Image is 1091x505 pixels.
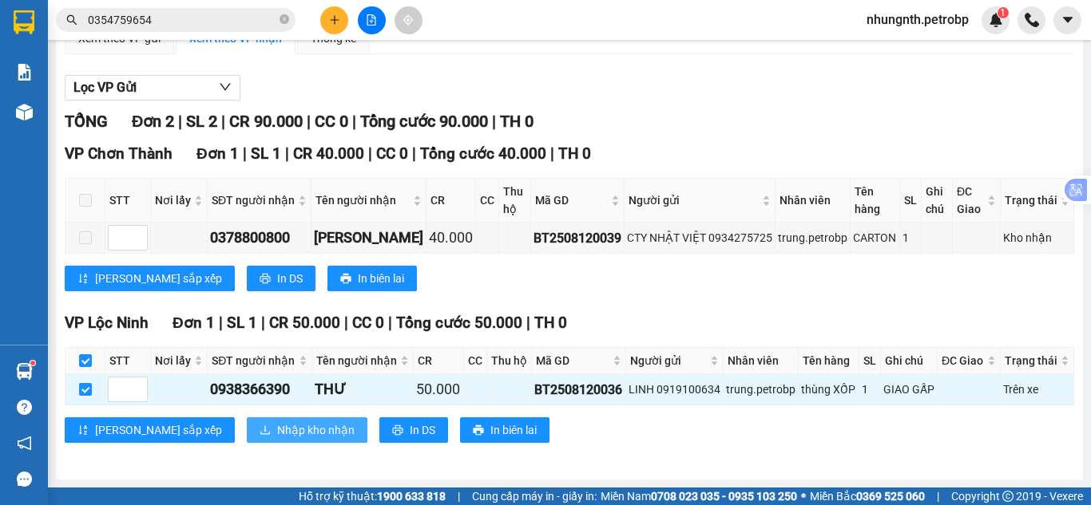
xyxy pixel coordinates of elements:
span: down [219,81,232,93]
img: solution-icon [16,64,33,81]
span: printer [340,273,351,286]
th: Thu hộ [499,179,531,223]
span: | [492,112,496,131]
span: plus [329,14,340,26]
span: | [243,144,247,163]
strong: 1900 633 818 [377,490,446,503]
button: printerIn DS [379,417,448,443]
div: LINH 0919100634 [629,381,721,398]
div: 0938366390 [210,378,309,400]
td: THƯ [312,374,415,405]
div: trung.petrobp [726,381,795,398]
span: file-add [366,14,377,26]
div: 1 [903,229,918,247]
span: In DS [410,421,435,439]
div: Trên xe [1003,381,1071,398]
th: Nhân viên [776,179,851,223]
div: BT2508120039 [534,228,621,248]
span: | [550,144,554,163]
img: phone-icon [1025,13,1039,27]
span: Đơn 2 [132,112,174,131]
span: | [261,314,265,332]
span: ⚪️ [801,493,806,499]
span: Đơn 1 [173,314,215,332]
span: close-circle [280,13,289,28]
span: | [937,487,939,505]
span: VP Lộc Ninh [65,314,149,332]
sup: 1 [30,361,35,365]
span: aim [403,14,414,26]
span: Trạng thái [1005,191,1057,209]
button: downloadNhập kho nhận [247,417,367,443]
button: caret-down [1053,6,1081,34]
div: GIAO GẤP [883,381,934,398]
th: STT [105,179,151,223]
th: Nhân viên [724,348,799,374]
span: Tên người nhận [315,191,410,209]
img: warehouse-icon [16,363,33,380]
span: Đơn 1 [196,144,239,163]
input: Tìm tên, số ĐT hoặc mã đơn [88,11,276,29]
div: THƯ [315,378,411,400]
span: sort-ascending [77,424,89,437]
span: printer [392,424,403,437]
span: | [285,144,289,163]
img: icon-new-feature [989,13,1003,27]
span: SL 1 [251,144,281,163]
td: 0378800800 [208,223,311,254]
span: TH 0 [500,112,534,131]
span: caret-down [1061,13,1075,27]
th: Ghi chú [881,348,938,374]
span: Trạng thái [1005,352,1057,369]
div: CARTON [853,229,898,247]
span: | [307,112,311,131]
span: sort-ascending [77,273,89,286]
div: 40.000 [429,227,473,249]
th: CC [464,348,487,374]
sup: 1 [998,7,1009,18]
span: SL 1 [227,314,257,332]
span: SL 2 [186,112,217,131]
div: 1 [862,381,878,398]
span: Tổng cước 40.000 [420,144,546,163]
span: CR 50.000 [269,314,340,332]
span: | [221,112,225,131]
span: [PERSON_NAME] sắp xếp [95,270,222,287]
span: [PERSON_NAME] sắp xếp [95,421,222,439]
span: | [352,112,356,131]
span: | [178,112,182,131]
span: Miền Nam [601,487,797,505]
span: Tổng cước 50.000 [396,314,522,332]
span: In biên lai [358,270,404,287]
span: | [458,487,460,505]
span: | [219,314,223,332]
th: Tên hàng [851,179,901,223]
span: Tổng cước 90.000 [360,112,488,131]
th: CR [426,179,476,223]
th: STT [105,348,151,374]
th: Ghi chú [922,179,953,223]
span: CC 0 [352,314,384,332]
button: printerIn biên lai [327,266,417,291]
span: SĐT người nhận [212,191,295,209]
span: close-circle [280,14,289,24]
span: Mã GD [535,191,608,209]
span: Lọc VP Gửi [73,77,137,97]
span: Tên người nhận [316,352,398,369]
span: download [260,424,271,437]
span: CC 0 [315,112,348,131]
button: aim [395,6,423,34]
td: BT2508120039 [531,223,625,254]
th: CC [476,179,499,223]
span: Cung cấp máy in - giấy in: [472,487,597,505]
td: 0938366390 [208,374,312,405]
span: notification [17,436,32,451]
div: BT2508120036 [534,380,622,400]
span: CC 0 [376,144,408,163]
span: nhungnth.petrobp [854,10,982,30]
span: SĐT người nhận [212,352,296,369]
th: CR [414,348,463,374]
span: | [526,314,530,332]
button: sort-ascending[PERSON_NAME] sắp xếp [65,417,235,443]
button: file-add [358,6,386,34]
